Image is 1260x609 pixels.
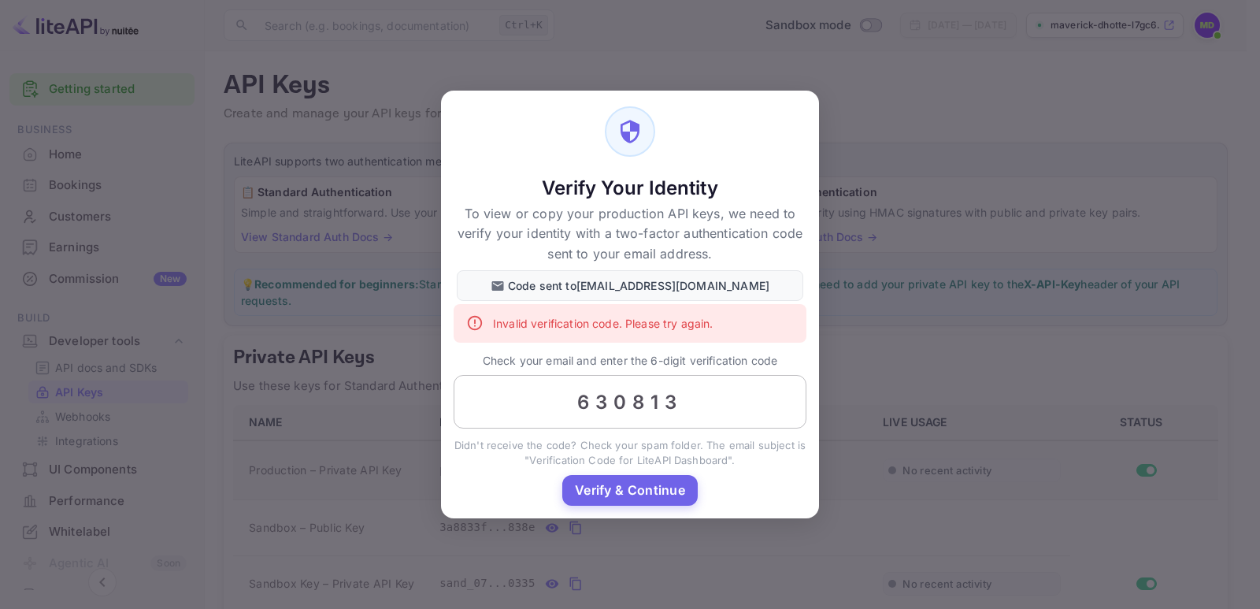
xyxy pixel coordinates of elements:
[562,475,698,506] button: Verify & Continue
[457,176,803,201] h5: Verify Your Identity
[493,309,713,338] div: Invalid verification code. Please try again.
[454,352,806,369] p: Check your email and enter the 6-digit verification code
[454,375,806,429] input: 000000
[454,438,806,469] p: Didn't receive the code? Check your spam folder. The email subject is "Verification Code for Lite...
[457,204,803,265] p: To view or copy your production API keys, we need to verify your identity with a two-factor authe...
[508,277,769,294] p: Code sent to [EMAIL_ADDRESS][DOMAIN_NAME]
